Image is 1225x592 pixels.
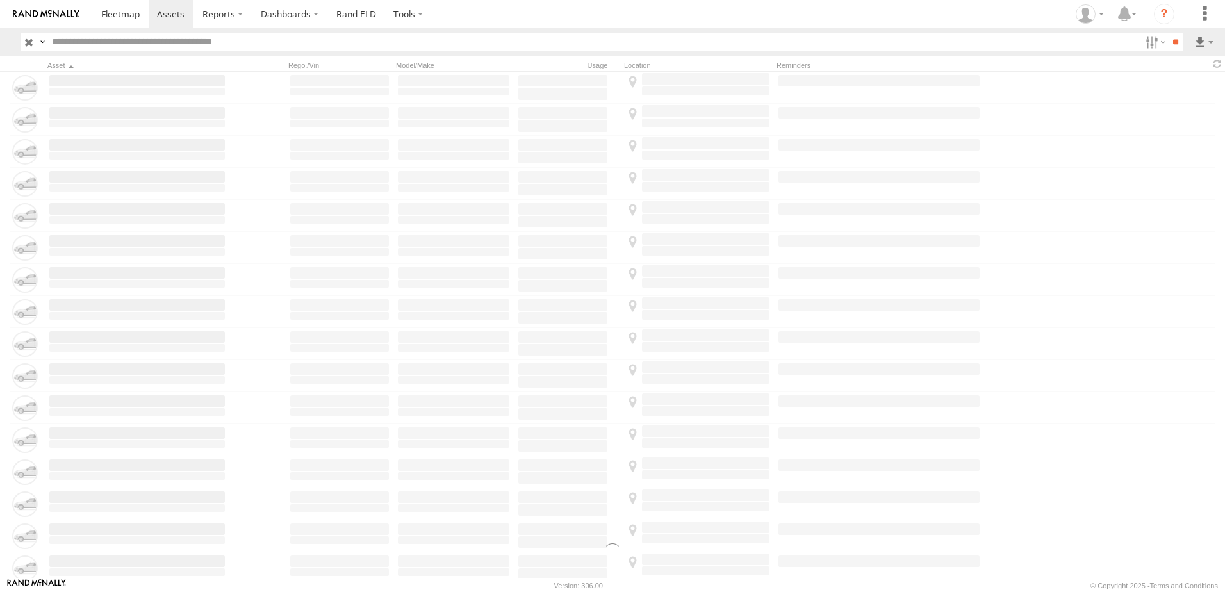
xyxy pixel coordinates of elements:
[1154,4,1174,24] i: ?
[624,61,771,70] div: Location
[47,61,227,70] div: Click to Sort
[1090,582,1218,589] div: © Copyright 2025 -
[13,10,79,19] img: rand-logo.svg
[1150,582,1218,589] a: Terms and Conditions
[7,579,66,592] a: Visit our Website
[1140,33,1168,51] label: Search Filter Options
[554,582,603,589] div: Version: 306.00
[1210,58,1225,70] span: Refresh
[777,61,982,70] div: Reminders
[516,61,619,70] div: Usage
[37,33,47,51] label: Search Query
[1071,4,1108,24] div: Tim Zylstra
[288,61,391,70] div: Rego./Vin
[396,61,511,70] div: Model/Make
[1193,33,1215,51] label: Export results as...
